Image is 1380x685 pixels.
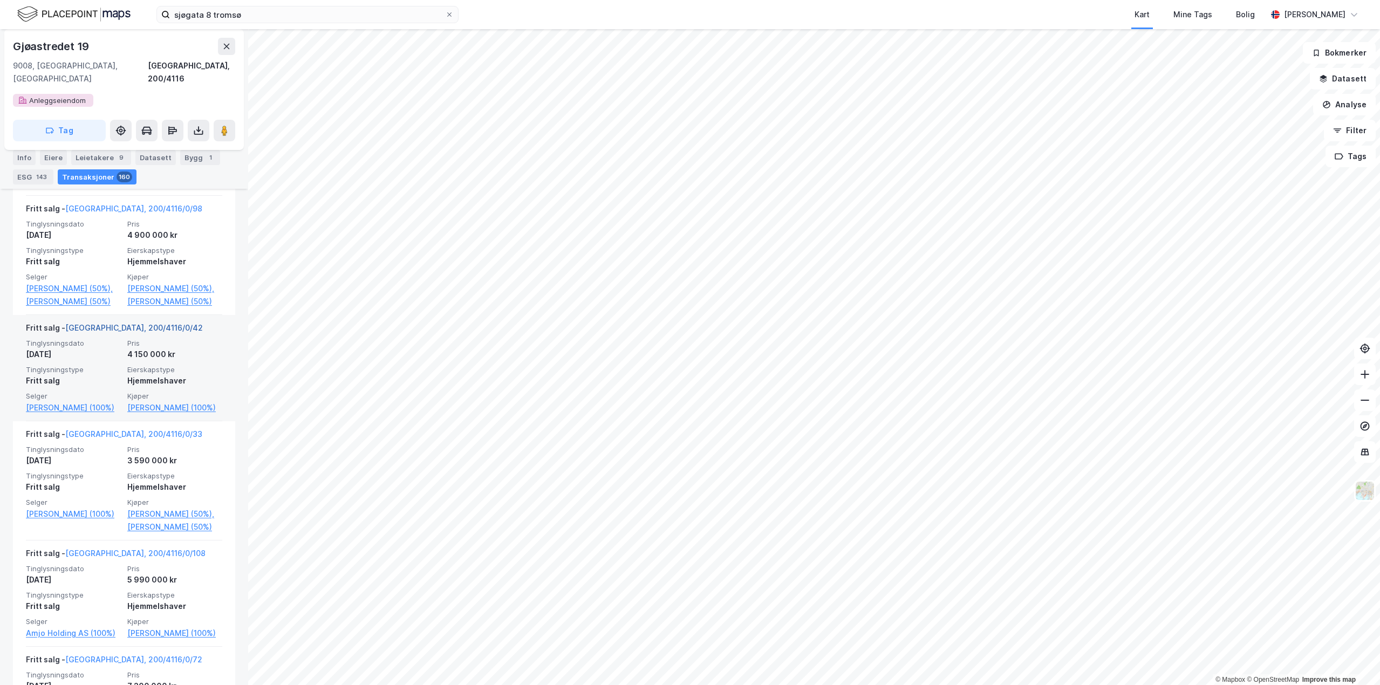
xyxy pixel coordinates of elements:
div: 5 990 000 kr [127,573,222,586]
div: [DATE] [26,229,121,242]
span: Pris [127,220,222,229]
img: logo.f888ab2527a4732fd821a326f86c7f29.svg [17,5,131,24]
button: Bokmerker [1303,42,1376,64]
div: Hjemmelshaver [127,600,222,613]
div: Fritt salg - [26,202,202,220]
span: Selger [26,498,121,507]
span: Selger [26,272,121,282]
div: 4 150 000 kr [127,348,222,361]
a: [PERSON_NAME] (100%) [26,401,121,414]
div: Fritt salg [26,600,121,613]
span: Kjøper [127,392,222,401]
div: ESG [13,169,53,184]
iframe: Chat Widget [1326,633,1380,685]
a: [PERSON_NAME] (50%), [127,508,222,520]
div: Bolig [1236,8,1255,21]
input: Søk på adresse, matrikkel, gårdeiere, leietakere eller personer [170,6,445,23]
div: Fritt salg - [26,321,203,339]
div: 9 [116,152,127,163]
span: Pris [127,445,222,454]
div: 4 900 000 kr [127,229,222,242]
a: [PERSON_NAME] (50%) [26,295,121,308]
a: [PERSON_NAME] (50%) [127,520,222,533]
span: Kjøper [127,498,222,507]
div: Fritt salg [26,481,121,494]
a: Mapbox [1215,676,1245,683]
a: [GEOGRAPHIC_DATA], 200/4116/0/98 [65,204,202,213]
div: Transaksjoner [58,169,136,184]
div: Eiere [40,150,67,165]
div: [DATE] [26,454,121,467]
a: [PERSON_NAME] (50%) [127,295,222,308]
div: Bygg [180,150,220,165]
span: Eierskapstype [127,471,222,481]
div: 3 590 000 kr [127,454,222,467]
a: [PERSON_NAME] (100%) [26,508,121,520]
a: [PERSON_NAME] (50%), [127,282,222,295]
span: Tinglysningstype [26,246,121,255]
span: Tinglysningsdato [26,445,121,454]
a: Amjo Holding AS (100%) [26,627,121,640]
span: Tinglysningstype [26,471,121,481]
a: [GEOGRAPHIC_DATA], 200/4116/0/33 [65,429,202,439]
span: Pris [127,670,222,680]
div: [GEOGRAPHIC_DATA], 200/4116 [148,59,235,85]
a: [GEOGRAPHIC_DATA], 200/4116/0/42 [65,323,203,332]
span: Pris [127,564,222,573]
span: Tinglysningstype [26,365,121,374]
a: [PERSON_NAME] (50%), [26,282,121,295]
span: Tinglysningsdato [26,220,121,229]
button: Tags [1326,146,1376,167]
span: Tinglysningsdato [26,670,121,680]
button: Analyse [1313,94,1376,115]
a: [PERSON_NAME] (100%) [127,401,222,414]
div: Info [13,150,36,165]
div: [DATE] [26,573,121,586]
div: Hjemmelshaver [127,255,222,268]
span: Tinglysningsdato [26,564,121,573]
div: Gjøastredet 19 [13,38,91,55]
a: [GEOGRAPHIC_DATA], 200/4116/0/72 [65,655,202,664]
button: Filter [1324,120,1376,141]
div: [PERSON_NAME] [1284,8,1345,21]
div: 1 [205,152,216,163]
a: [PERSON_NAME] (100%) [127,627,222,640]
span: Kjøper [127,617,222,626]
div: [DATE] [26,348,121,361]
div: Kart [1135,8,1150,21]
div: Fritt salg [26,255,121,268]
div: Leietakere [71,150,131,165]
span: Tinglysningsdato [26,339,121,348]
div: Kontrollprogram for chat [1326,633,1380,685]
span: Kjøper [127,272,222,282]
span: Tinglysningstype [26,591,121,600]
a: OpenStreetMap [1247,676,1299,683]
span: Eierskapstype [127,591,222,600]
div: Fritt salg - [26,547,206,564]
span: Pris [127,339,222,348]
span: Eierskapstype [127,365,222,374]
span: Eierskapstype [127,246,222,255]
div: Mine Tags [1173,8,1212,21]
div: 143 [34,172,49,182]
button: Tag [13,120,106,141]
div: Fritt salg [26,374,121,387]
div: 160 [117,172,132,182]
span: Selger [26,392,121,401]
a: [GEOGRAPHIC_DATA], 200/4116/0/108 [65,549,206,558]
a: Improve this map [1302,676,1356,683]
div: Hjemmelshaver [127,481,222,494]
div: Hjemmelshaver [127,374,222,387]
div: Fritt salg - [26,653,202,670]
div: Datasett [135,150,176,165]
button: Datasett [1310,68,1376,90]
span: Selger [26,617,121,626]
img: Z [1355,481,1375,501]
div: Fritt salg - [26,428,202,445]
div: 9008, [GEOGRAPHIC_DATA], [GEOGRAPHIC_DATA] [13,59,148,85]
